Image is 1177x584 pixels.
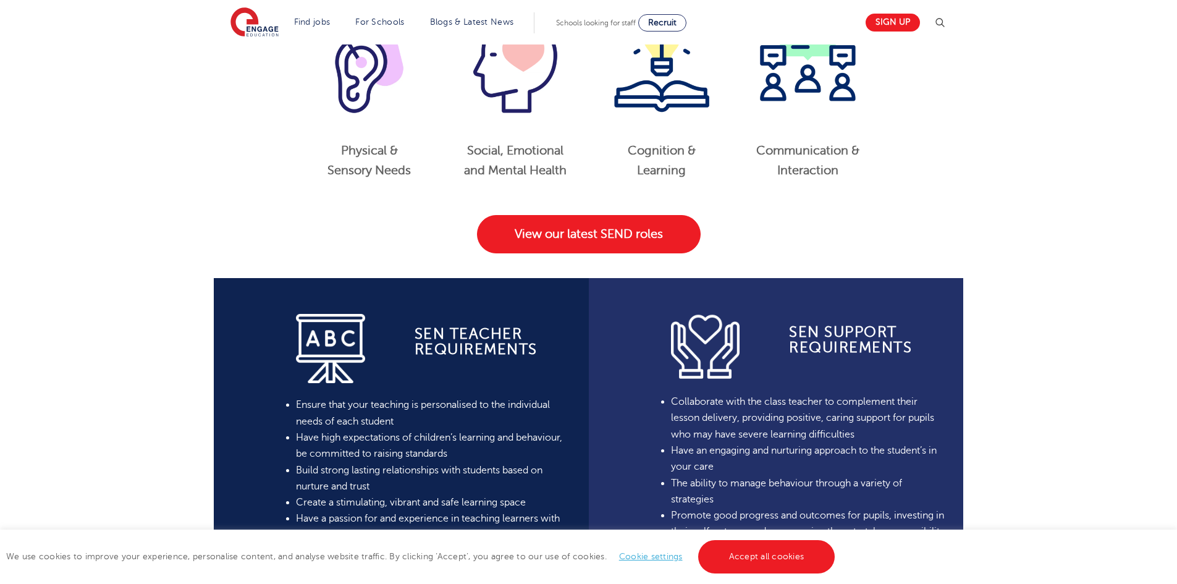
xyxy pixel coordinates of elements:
li: Have an engaging and nurturing approach to the student’s in your care [671,442,947,475]
span: Schools looking for staff [556,19,636,27]
a: Recruit [638,14,686,32]
span: Recruit [648,18,677,27]
li: The ability to manage behaviour through a variety of strategies [671,475,947,508]
a: Blogs & Latest News [430,17,514,27]
span: We use cookies to improve your experience, personalise content, and analyse website traffic. By c... [6,552,838,561]
img: Engage Education [230,7,279,38]
li: Collaborate with the class teacher to complement their lesson delivery, providing positive, carin... [671,394,947,442]
a: Find jobs [294,17,331,27]
a: For Schools [355,17,404,27]
span: Create a stimulating, vibrant and safe learning space [296,497,526,508]
a: View our latest SEND roles [477,215,701,253]
span: Have a passion for and experience in teaching learners with complex learning needs [296,513,560,540]
li: Build strong lasting relationships with students based on nurture and trust [296,462,572,495]
strong: Physical & Sensory Needs [327,143,411,178]
strong: SEN Teacher requirements [415,326,538,358]
li: Promote good progress and outcomes for pupils, investing in their self-esteem and encouraging the... [671,507,947,556]
span: Ensure that your teaching is personalised to the individual needs of each student [296,399,550,426]
span: Have high expectations of children’s learning and behaviour, be committed to raising standards [296,432,562,459]
a: Sign up [866,14,920,32]
b: SEn Support Requirements [789,324,912,356]
strong: Communication & Interaction [756,143,859,178]
a: Cookie settings [619,552,683,561]
a: Accept all cookies [698,540,835,573]
strong: Cognition & Learning [628,143,696,178]
strong: Social, Emotional and Mental Health [464,143,567,178]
